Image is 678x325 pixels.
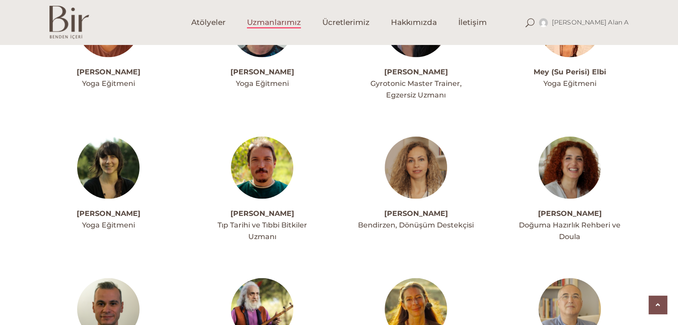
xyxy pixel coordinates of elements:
span: Yoga Eğitmeni [82,79,135,88]
span: Uzmanlarımız [247,17,301,28]
img: nazimprofilfoto-300x300.jpg [231,137,293,199]
img: Nur_Sakalli_001_copy-300x300.jpg [538,137,601,199]
span: Tıp Tarihi ve Tıbbi Bitkiler Uzmanı [218,221,307,241]
a: [PERSON_NAME] [538,209,602,218]
span: Ücretlerimiz [322,17,370,28]
span: Yoga Eğitmeni [543,79,596,88]
img: Muge_Ozkan_004_copy-300x300.jpg [77,137,140,199]
a: [PERSON_NAME] [384,68,448,76]
span: Yoga Eğitmeni [82,221,135,229]
span: Bendirzen, Dönüşüm Destekçisi [358,221,474,229]
span: Hakkımızda [391,17,437,28]
span: Doğuma Hazırlık Rehberi ve Doula [519,221,620,241]
span: Atölyeler [191,17,226,28]
a: [PERSON_NAME] [77,209,140,218]
a: [PERSON_NAME] [230,209,294,218]
span: Yoga Eğitmeni [236,79,289,88]
a: [PERSON_NAME] [230,68,294,76]
img: nihanprofilfoto-300x300.jpg [385,137,447,199]
span: İletişim [458,17,487,28]
a: Mey (Su Perisi) Elbi [534,68,606,76]
span: [PERSON_NAME] alan a [552,18,629,26]
a: [PERSON_NAME] [77,68,140,76]
a: [PERSON_NAME] [384,209,448,218]
span: Gyrotonic Master Trainer, Egzersiz Uzmanı [370,79,462,99]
